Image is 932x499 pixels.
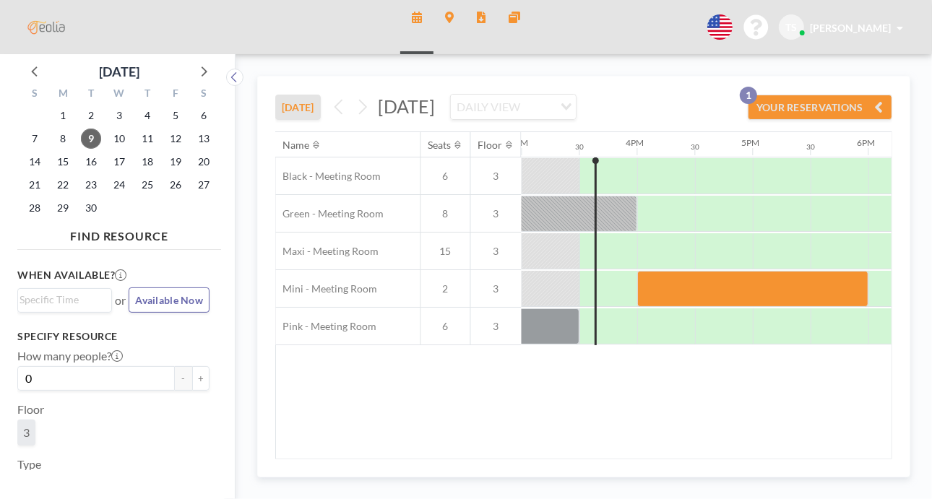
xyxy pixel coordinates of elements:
div: Search for option [451,95,576,119]
span: Wednesday, September 3, 2025 [109,105,129,126]
span: 3 [471,320,522,333]
div: 30 [691,142,700,152]
span: Tuesday, September 9, 2025 [81,129,101,149]
div: S [21,85,49,104]
button: - [175,366,192,391]
span: Sunday, September 21, 2025 [25,175,45,195]
p: 1 [740,87,757,104]
span: Thursday, September 25, 2025 [137,175,158,195]
span: 3 [471,282,522,295]
span: Friday, September 19, 2025 [165,152,186,172]
span: Black - Meeting Room [276,170,381,183]
span: Friday, September 5, 2025 [165,105,186,126]
span: 15 [421,245,470,258]
span: Sunday, September 14, 2025 [25,152,45,172]
span: Friday, September 26, 2025 [165,175,186,195]
label: How many people? [17,349,123,363]
span: Maxi - Meeting Room [276,245,379,258]
span: 6 [421,320,470,333]
span: Monday, September 1, 2025 [53,105,73,126]
div: Search for option [18,289,111,311]
div: M [49,85,77,104]
span: [DATE] [378,95,435,117]
input: Search for option [20,292,103,308]
span: Saturday, September 20, 2025 [194,152,214,172]
div: W [105,85,134,104]
span: Monday, September 29, 2025 [53,198,73,218]
div: 5PM [742,137,760,148]
div: S [189,85,217,104]
span: DAILY VIEW [454,97,523,116]
span: TS [786,21,798,34]
span: Monday, September 15, 2025 [53,152,73,172]
span: Tuesday, September 23, 2025 [81,175,101,195]
span: Saturday, September 6, 2025 [194,105,214,126]
span: 6 [421,170,470,183]
button: [DATE] [275,95,321,120]
span: Monday, September 22, 2025 [53,175,73,195]
div: T [133,85,161,104]
span: Saturday, September 13, 2025 [194,129,214,149]
div: F [161,85,189,104]
span: Green - Meeting Room [276,207,384,220]
span: 3 [471,207,522,220]
span: Mini - Meeting Room [276,282,378,295]
button: YOUR RESERVATIONS1 [748,95,892,120]
div: Name [283,139,310,152]
span: Thursday, September 11, 2025 [137,129,158,149]
span: Wednesday, September 24, 2025 [109,175,129,195]
div: Seats [428,139,452,152]
span: Pink - Meeting Room [276,320,377,333]
div: T [77,85,105,104]
span: Monday, September 8, 2025 [53,129,73,149]
span: Available Now [135,294,203,306]
span: 8 [421,207,470,220]
span: 3 [471,170,522,183]
span: Wednesday, September 17, 2025 [109,152,129,172]
div: 6PM [858,137,876,148]
span: Tuesday, September 16, 2025 [81,152,101,172]
div: 4PM [626,137,644,148]
span: Sunday, September 7, 2025 [25,129,45,149]
span: Thursday, September 4, 2025 [137,105,158,126]
h4: FIND RESOURCE [17,223,221,243]
span: 2 [421,282,470,295]
span: Thursday, September 18, 2025 [137,152,158,172]
span: Sunday, September 28, 2025 [25,198,45,218]
div: [DATE] [99,61,139,82]
img: organization-logo [23,13,69,42]
div: Floor [478,139,503,152]
span: [PERSON_NAME] [810,22,891,34]
span: Tuesday, September 2, 2025 [81,105,101,126]
span: Friday, September 12, 2025 [165,129,186,149]
span: or [115,293,126,308]
div: 30 [576,142,584,152]
span: Tuesday, September 30, 2025 [81,198,101,218]
button: + [192,366,210,391]
span: 3 [471,245,522,258]
span: 3 [23,425,30,440]
span: Saturday, September 27, 2025 [194,175,214,195]
label: Floor [17,402,44,417]
h3: Specify resource [17,330,210,343]
button: Available Now [129,287,210,313]
span: Wednesday, September 10, 2025 [109,129,129,149]
div: 30 [807,142,816,152]
input: Search for option [525,97,552,116]
label: Type [17,457,41,472]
